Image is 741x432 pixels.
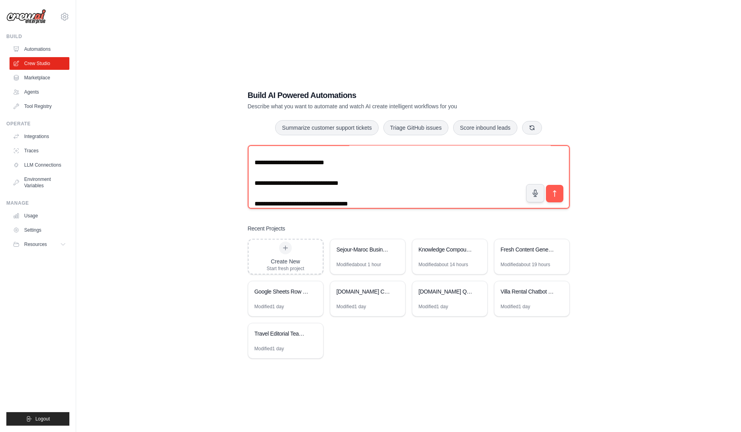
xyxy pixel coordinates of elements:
button: Logout [6,412,69,426]
span: Resources [24,241,47,248]
a: Marketplace [10,71,69,84]
span: Logout [35,416,50,422]
iframe: Chat Widget [701,394,741,432]
a: Agents [10,86,69,98]
div: Start fresh project [267,265,304,272]
div: Villa Rental Chatbot Builder [501,288,555,296]
div: Manage [6,200,69,206]
p: Describe what you want to automate and watch AI create intelligent workflows for you [248,102,514,110]
a: Usage [10,209,69,222]
a: Settings [10,224,69,236]
a: Crew Studio [10,57,69,70]
div: Modified 1 day [501,303,530,310]
div: Build [6,33,69,40]
div: Operate [6,121,69,127]
div: Modified 1 day [337,303,366,310]
button: Resources [10,238,69,251]
div: Create New [267,257,304,265]
button: Click to speak your automation idea [526,184,544,202]
div: Google Sheets Row Editor [255,288,309,296]
h3: Recent Projects [248,225,285,232]
img: Logo [6,9,46,24]
div: Fresh Content Generator - Anti-Repetition Engine [501,246,555,253]
div: Knowledge Compound Engine [419,246,473,253]
div: Modified about 19 hours [501,261,550,268]
button: Summarize customer support tickets [275,120,378,135]
button: Score inbound leads [453,120,517,135]
div: Sejour-Maroc Business Base Analysis [337,246,391,253]
a: Environment Variables [10,173,69,192]
a: LLM Connections [10,159,69,171]
div: Travel Editorial Team - [DOMAIN_NAME] & [DOMAIN_NAME] [255,330,309,338]
div: Modified 1 day [255,303,284,310]
button: Triage GitHub issues [383,120,448,135]
h1: Build AI Powered Automations [248,90,514,101]
div: [DOMAIN_NAME] Continuous Website Improvement [337,288,391,296]
a: Tool Registry [10,100,69,113]
div: Modified about 1 hour [337,261,381,268]
a: Integrations [10,130,69,143]
div: Modified 1 day [419,303,448,310]
div: Modified about 14 hours [419,261,468,268]
div: [DOMAIN_NAME] Quote Generator [419,288,473,296]
div: Modified 1 day [255,346,284,352]
a: Traces [10,144,69,157]
button: Get new suggestions [522,121,542,134]
a: Automations [10,43,69,56]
